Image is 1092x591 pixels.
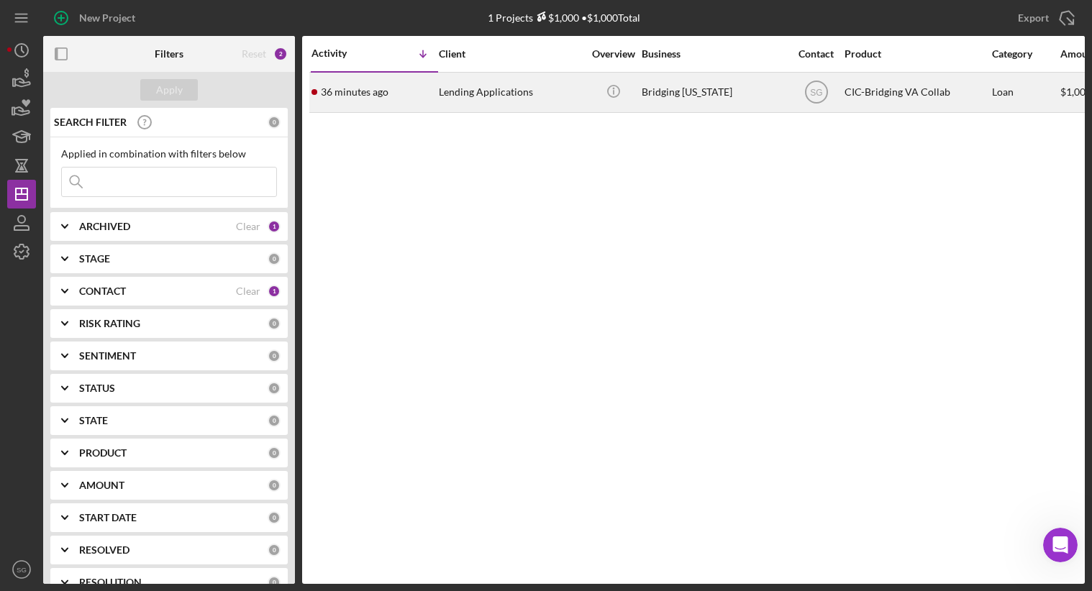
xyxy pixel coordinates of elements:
button: SG [7,555,36,584]
div: Contact [789,48,843,60]
div: 0 [268,382,281,395]
div: Product [845,48,988,60]
div: 0 [268,576,281,589]
b: RESOLVED [79,544,129,556]
div: 1 [268,285,281,298]
b: STATUS [79,382,115,394]
div: Lending Applications [439,73,583,111]
button: Export [1004,4,1085,32]
div: New Project [79,4,135,32]
b: RISK RATING [79,318,140,329]
b: STAGE [79,253,110,265]
div: Activity [311,47,375,59]
b: SEARCH FILTER [54,116,127,128]
b: Filters [155,48,183,60]
div: Business [642,48,786,60]
div: 0 [268,414,281,427]
iframe: Intercom live chat [1043,528,1078,562]
div: 2 [273,47,288,61]
div: Client [439,48,583,60]
span: $1,000 [1060,86,1091,98]
div: $1,000 [533,12,579,24]
div: 0 [268,446,281,459]
button: New Project [43,4,150,32]
div: Applied in combination with filters below [61,148,277,160]
div: Overview [586,48,640,60]
div: Clear [236,221,260,232]
div: Apply [156,79,183,101]
div: Category [992,48,1059,60]
text: SG [810,88,822,98]
div: Export [1018,4,1049,32]
b: RESOLUTION [79,577,142,588]
div: 1 [268,220,281,233]
div: 0 [268,479,281,492]
div: Bridging [US_STATE] [642,73,786,111]
div: 0 [268,511,281,524]
div: 0 [268,252,281,265]
div: CIC-Bridging VA Collab [845,73,988,111]
div: Loan [992,73,1059,111]
b: PRODUCT [79,447,127,459]
b: AMOUNT [79,480,124,491]
div: Clear [236,285,260,297]
div: 0 [268,349,281,362]
button: Apply [140,79,198,101]
b: SENTIMENT [79,350,136,362]
b: ARCHIVED [79,221,130,232]
b: STATE [79,415,108,426]
div: 0 [268,116,281,129]
time: 2025-09-24 15:21 [321,86,388,98]
b: CONTACT [79,285,126,297]
text: SG [17,566,27,574]
b: START DATE [79,512,137,523]
div: 0 [268,317,281,330]
div: 0 [268,544,281,556]
div: 1 Projects • $1,000 Total [488,12,640,24]
div: Reset [242,48,266,60]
